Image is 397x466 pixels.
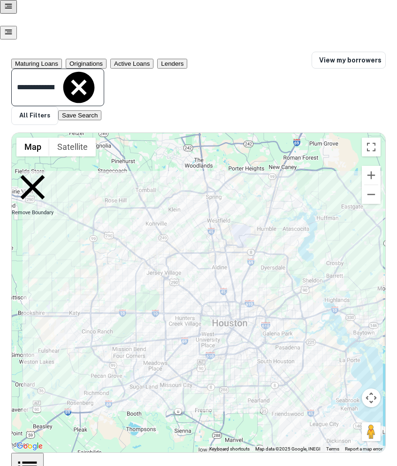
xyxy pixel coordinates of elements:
[110,59,153,69] button: Active Loans
[362,388,381,407] button: Map camera controls
[312,52,386,69] a: View my borrowers
[362,166,381,185] button: Zoom in
[209,446,250,452] button: Keyboard shortcuts
[12,166,53,216] p: Remove Boundary
[345,446,382,451] a: Report a map error
[350,391,397,436] iframe: Chat Widget
[49,138,96,156] button: Show satellite imagery
[66,59,107,69] button: Originations
[326,446,339,451] a: Terms (opens in new tab)
[12,133,385,452] div: 0 0
[255,446,321,451] span: Map data ©2025 Google, INEGI
[11,59,62,69] button: Maturing Loans
[362,138,381,156] button: Toggle fullscreen view
[58,110,101,120] button: Save your search to get updates of matches that match your search criteria.
[362,185,381,204] button: Zoom out
[157,59,187,69] button: Lenders
[16,138,49,156] button: Show street map
[14,440,45,452] img: Google
[14,440,45,452] a: Open this area in Google Maps (opens a new window)
[11,106,58,125] button: All Filters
